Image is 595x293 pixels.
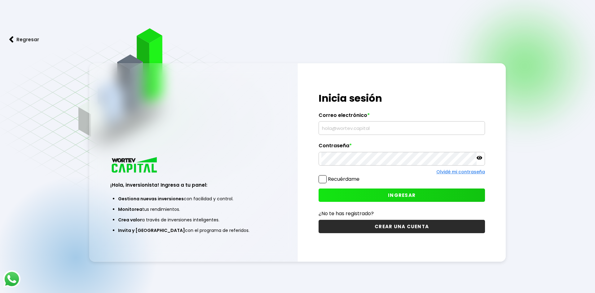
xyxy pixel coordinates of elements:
[110,181,277,189] h3: ¡Hola, inversionista! Ingresa a tu panel:
[319,210,485,233] a: ¿No te has registrado?CREAR UNA CUENTA
[118,206,142,212] span: Monitorea
[319,189,485,202] button: INGRESAR
[118,225,269,236] li: con el programa de referidos.
[319,220,485,233] button: CREAR UNA CUENTA
[319,210,485,217] p: ¿No te has registrado?
[118,196,184,202] span: Gestiona nuevas inversiones
[118,227,185,233] span: Invita y [GEOGRAPHIC_DATA]
[118,217,142,223] span: Crea valor
[118,215,269,225] li: a través de inversiones inteligentes.
[118,204,269,215] li: tus rendimientos.
[118,193,269,204] li: con facilidad y control.
[319,112,485,122] label: Correo electrónico
[319,143,485,152] label: Contraseña
[328,175,359,183] label: Recuérdame
[3,270,20,288] img: logos_whatsapp-icon.242b2217.svg
[436,169,485,175] a: Olvidé mi contraseña
[319,91,485,106] h1: Inicia sesión
[110,156,159,175] img: logo_wortev_capital
[9,36,14,43] img: flecha izquierda
[321,122,482,135] input: hola@wortev.capital
[388,192,416,198] span: INGRESAR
